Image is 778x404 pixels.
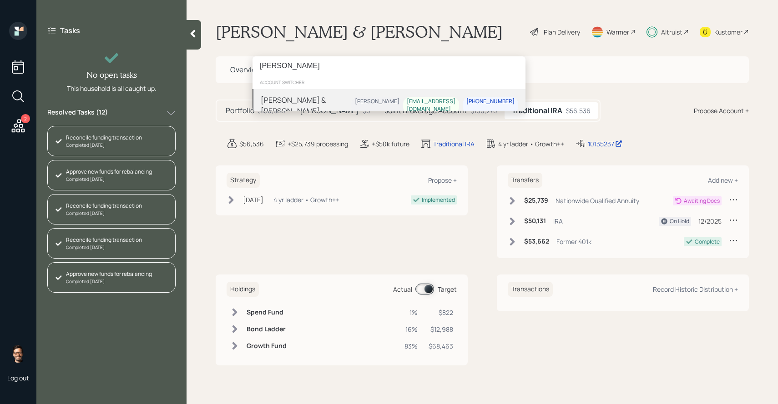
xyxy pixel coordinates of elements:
div: [PERSON_NAME] & [PERSON_NAME] [261,95,351,116]
div: [PERSON_NAME] [355,98,399,106]
div: [PHONE_NUMBER] [466,98,515,106]
div: [EMAIL_ADDRESS][DOMAIN_NAME] [407,98,455,114]
div: account switcher [253,75,525,89]
input: Type a command or search… [253,56,525,75]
